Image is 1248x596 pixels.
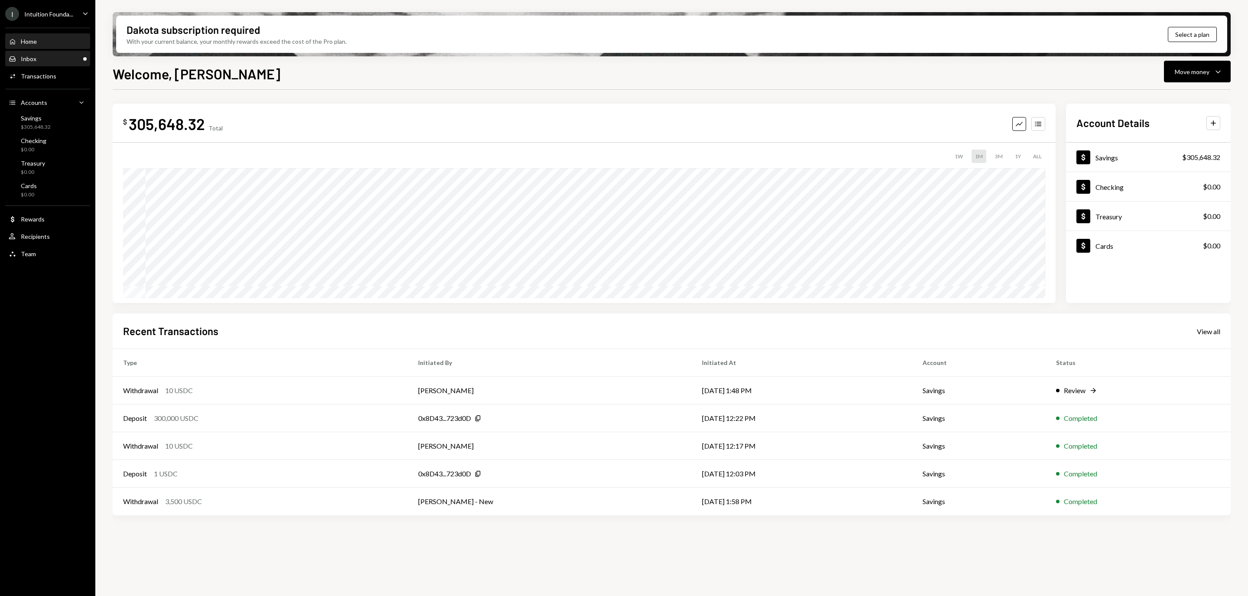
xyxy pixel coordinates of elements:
th: Status [1046,349,1231,377]
button: Select a plan [1168,27,1217,42]
a: View all [1197,326,1220,336]
a: Checking$0.00 [5,134,90,155]
td: [DATE] 12:17 PM [692,432,912,460]
a: Transactions [5,68,90,84]
td: Savings [912,488,1046,515]
div: Deposit [123,469,147,479]
div: 1 USDC [154,469,178,479]
div: Rewards [21,215,45,223]
div: 0x8D43...723d0D [418,469,471,479]
div: View all [1197,327,1220,336]
div: Recipients [21,233,50,240]
th: Type [113,349,408,377]
div: Accounts [21,99,47,106]
div: Dakota subscription required [127,23,260,37]
h1: Welcome, [PERSON_NAME] [113,65,280,82]
div: Checking [21,137,46,144]
div: $0.00 [21,191,37,199]
div: Withdrawal [123,496,158,507]
div: Treasury [1095,212,1122,221]
div: 3,500 USDC [165,496,202,507]
td: Savings [912,404,1046,432]
td: Savings [912,432,1046,460]
div: Team [21,250,36,257]
div: 1M [972,150,986,163]
div: Completed [1064,469,1097,479]
div: 1Y [1011,150,1024,163]
td: [DATE] 12:03 PM [692,460,912,488]
div: Treasury [21,160,45,167]
th: Initiated By [408,349,692,377]
div: Home [21,38,37,45]
div: Review [1064,385,1085,396]
div: 305,648.32 [129,114,205,134]
a: Home [5,33,90,49]
div: With your current balance, your monthly rewards exceed the cost of the Pro plan. [127,37,347,46]
th: Initiated At [692,349,912,377]
div: 0x8D43...723d0D [418,413,471,423]
td: Savings [912,460,1046,488]
div: Transactions [21,72,56,80]
button: Move money [1164,61,1231,82]
div: Withdrawal [123,385,158,396]
div: $0.00 [21,169,45,176]
h2: Account Details [1076,116,1150,130]
td: [DATE] 1:48 PM [692,377,912,404]
div: Withdrawal [123,441,158,451]
a: Treasury$0.00 [5,157,90,178]
div: Completed [1064,441,1097,451]
div: Inbox [21,55,36,62]
div: $305,648.32 [21,124,51,131]
div: I [5,7,19,21]
td: [PERSON_NAME] [408,432,692,460]
div: $0.00 [1203,211,1220,221]
div: Deposit [123,413,147,423]
td: [DATE] 1:58 PM [692,488,912,515]
td: [PERSON_NAME] - New [408,488,692,515]
td: [DATE] 12:22 PM [692,404,912,432]
div: $0.00 [1203,241,1220,251]
h2: Recent Transactions [123,324,218,338]
a: Checking$0.00 [1066,172,1231,201]
div: Completed [1064,413,1097,423]
div: Completed [1064,496,1097,507]
div: 1W [951,150,966,163]
div: 300,000 USDC [154,413,198,423]
div: $0.00 [21,146,46,153]
a: Recipients [5,228,90,244]
div: 10 USDC [165,385,193,396]
a: Savings$305,648.32 [1066,143,1231,172]
th: Account [912,349,1046,377]
td: [PERSON_NAME] [408,377,692,404]
div: Cards [21,182,37,189]
div: ALL [1030,150,1045,163]
div: Checking [1095,183,1124,191]
div: Savings [21,114,51,122]
div: Cards [1095,242,1113,250]
td: Savings [912,377,1046,404]
div: $0.00 [1203,182,1220,192]
div: $305,648.32 [1182,152,1220,163]
div: Move money [1175,67,1209,76]
a: Rewards [5,211,90,227]
div: $ [123,117,127,126]
a: Cards$0.00 [1066,231,1231,260]
a: Treasury$0.00 [1066,202,1231,231]
div: Intuition Founda... [24,10,73,18]
div: Total [208,124,223,132]
a: Accounts [5,94,90,110]
div: 3M [991,150,1006,163]
a: Inbox [5,51,90,66]
div: 10 USDC [165,441,193,451]
a: Team [5,246,90,261]
div: Savings [1095,153,1118,162]
a: Cards$0.00 [5,179,90,200]
a: Savings$305,648.32 [5,112,90,133]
